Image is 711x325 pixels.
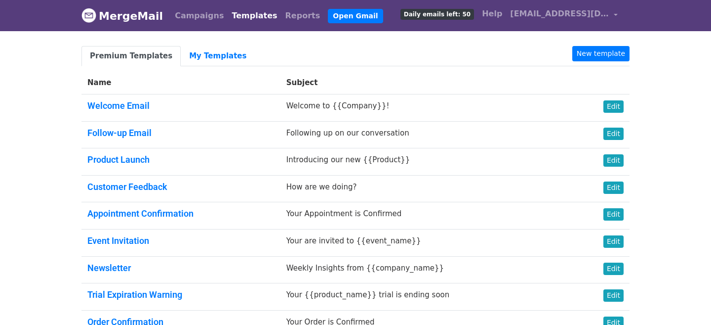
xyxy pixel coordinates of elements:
[603,154,624,167] a: Edit
[280,229,575,256] td: Your are invited to {{event_name}}
[87,128,152,138] a: Follow-up Email
[280,283,575,311] td: Your {{product_name}} trial is ending soon
[572,46,630,61] a: New template
[280,121,575,148] td: Following up on our conversation
[87,154,150,165] a: Product Launch
[81,46,181,66] a: Premium Templates
[400,9,474,20] span: Daily emails left: 50
[506,4,622,27] a: [EMAIL_ADDRESS][DOMAIN_NAME]
[171,6,228,26] a: Campaigns
[81,8,96,23] img: MergeMail logo
[280,94,575,122] td: Welcome to {{Company}}!
[280,202,575,230] td: Your Appointment is Confirmed
[87,289,182,300] a: Trial Expiration Warning
[81,5,163,26] a: MergeMail
[280,256,575,283] td: Weekly Insights from {{company_name}}
[603,128,624,140] a: Edit
[603,263,624,275] a: Edit
[280,148,575,176] td: Introducing our new {{Product}}
[603,235,624,248] a: Edit
[87,263,131,273] a: Newsletter
[87,182,167,192] a: Customer Feedback
[81,71,280,94] th: Name
[280,175,575,202] td: How are we doing?
[228,6,281,26] a: Templates
[328,9,383,23] a: Open Gmail
[603,182,624,194] a: Edit
[280,71,575,94] th: Subject
[396,4,478,24] a: Daily emails left: 50
[478,4,506,24] a: Help
[87,208,194,219] a: Appointment Confirmation
[87,100,150,111] a: Welcome Email
[281,6,324,26] a: Reports
[87,235,149,246] a: Event Invitation
[603,100,624,113] a: Edit
[603,289,624,302] a: Edit
[603,208,624,221] a: Edit
[181,46,255,66] a: My Templates
[510,8,609,20] span: [EMAIL_ADDRESS][DOMAIN_NAME]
